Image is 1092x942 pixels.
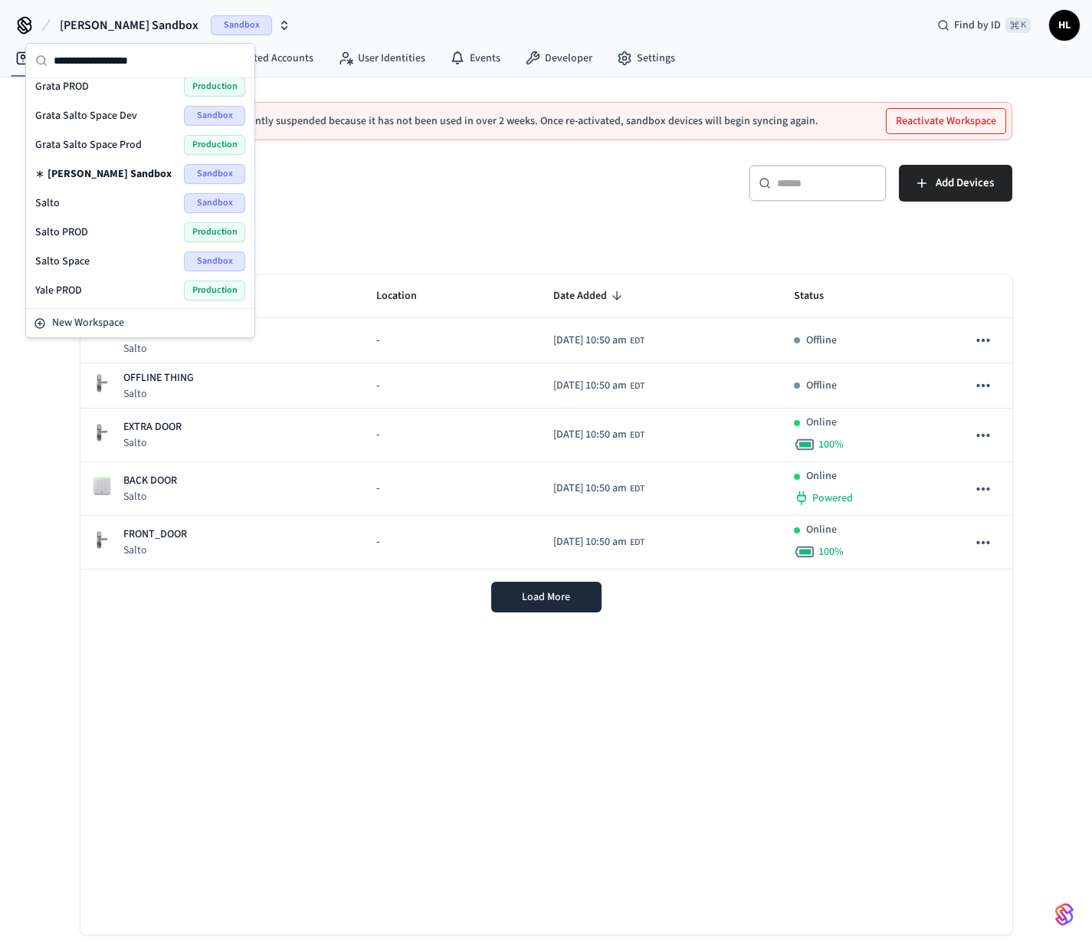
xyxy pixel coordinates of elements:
[211,15,272,35] span: Sandbox
[812,491,853,506] span: Powered
[106,115,818,127] p: This sandbox workspace is currently suspended because it has not been used in over 2 weeks. Once ...
[818,437,844,452] span: 100 %
[80,275,1012,569] table: sticky table
[187,44,326,72] a: Connected Accounts
[3,44,83,72] a: Devices
[123,489,177,504] p: Salto
[123,527,187,543] p: FRONT_DOOR
[376,481,379,497] span: -
[123,435,182,451] p: Salto
[899,165,1012,202] button: Add Devices
[522,589,570,605] span: Load More
[605,44,687,72] a: Settings
[806,522,837,538] p: Online
[35,79,89,94] span: Grata PROD
[491,582,602,612] button: Load More
[553,534,627,550] span: [DATE] 10:50 am
[806,468,837,484] p: Online
[376,378,379,394] span: -
[123,341,205,356] p: Salto
[1051,11,1078,39] span: HL
[376,534,379,550] span: -
[376,333,379,349] span: -
[806,333,837,349] p: Offline
[806,378,837,394] p: Offline
[630,334,644,348] span: EDT
[35,108,137,123] span: Grata Salto Space Dev
[326,44,438,72] a: User Identities
[553,427,627,443] span: [DATE] 10:50 am
[553,378,627,394] span: [DATE] 10:50 am
[630,482,644,496] span: EDT
[1055,902,1074,927] img: SeamLogoGradient.69752ec5.svg
[184,164,245,184] span: Sandbox
[376,427,379,443] span: -
[93,477,111,495] img: salto_wallreader_pin
[80,165,537,196] h5: Devices
[35,137,142,153] span: Grata Salto Space Prod
[376,284,437,308] span: Location
[954,18,1001,33] span: Find by ID
[553,534,644,550] div: America/Toronto
[184,281,245,300] span: Production
[60,16,198,34] span: [PERSON_NAME] Sandbox
[184,251,245,271] span: Sandbox
[26,78,254,308] div: Suggestions
[630,536,644,550] span: EDT
[35,195,60,211] span: Salto
[553,378,644,394] div: America/Toronto
[1049,10,1080,41] button: HL
[123,370,194,386] p: OFFLINE THING
[184,77,245,97] span: Production
[887,109,1005,133] button: Reactivate Workspace
[553,427,644,443] div: America/Toronto
[184,193,245,213] span: Sandbox
[513,44,605,72] a: Developer
[818,544,844,560] span: 100 %
[630,428,644,442] span: EDT
[806,415,837,431] p: Online
[553,284,627,308] span: Date Added
[93,373,111,393] img: salto_escutcheon_pin
[123,543,187,558] p: Salto
[48,166,172,182] span: [PERSON_NAME] Sandbox
[123,419,182,435] p: EXTRA DOOR
[553,333,627,349] span: [DATE] 10:50 am
[35,283,82,298] span: Yale PROD
[35,254,90,269] span: Salto Space
[184,106,245,126] span: Sandbox
[794,284,844,308] span: Status
[123,473,177,489] p: BACK DOOR
[936,173,994,193] span: Add Devices
[1005,18,1031,33] span: ⌘ K
[184,222,245,242] span: Production
[438,44,513,72] a: Events
[553,333,644,349] div: America/Toronto
[35,225,88,240] span: Salto PROD
[925,11,1043,39] div: Find by ID⌘ K
[184,135,245,155] span: Production
[123,386,194,402] p: Salto
[630,379,644,393] span: EDT
[93,423,111,443] img: salto_escutcheon_pin
[28,310,253,336] button: New Workspace
[93,530,111,550] img: salto_escutcheon_pin
[52,315,124,331] span: New Workspace
[553,481,644,497] div: America/Toronto
[553,481,627,497] span: [DATE] 10:50 am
